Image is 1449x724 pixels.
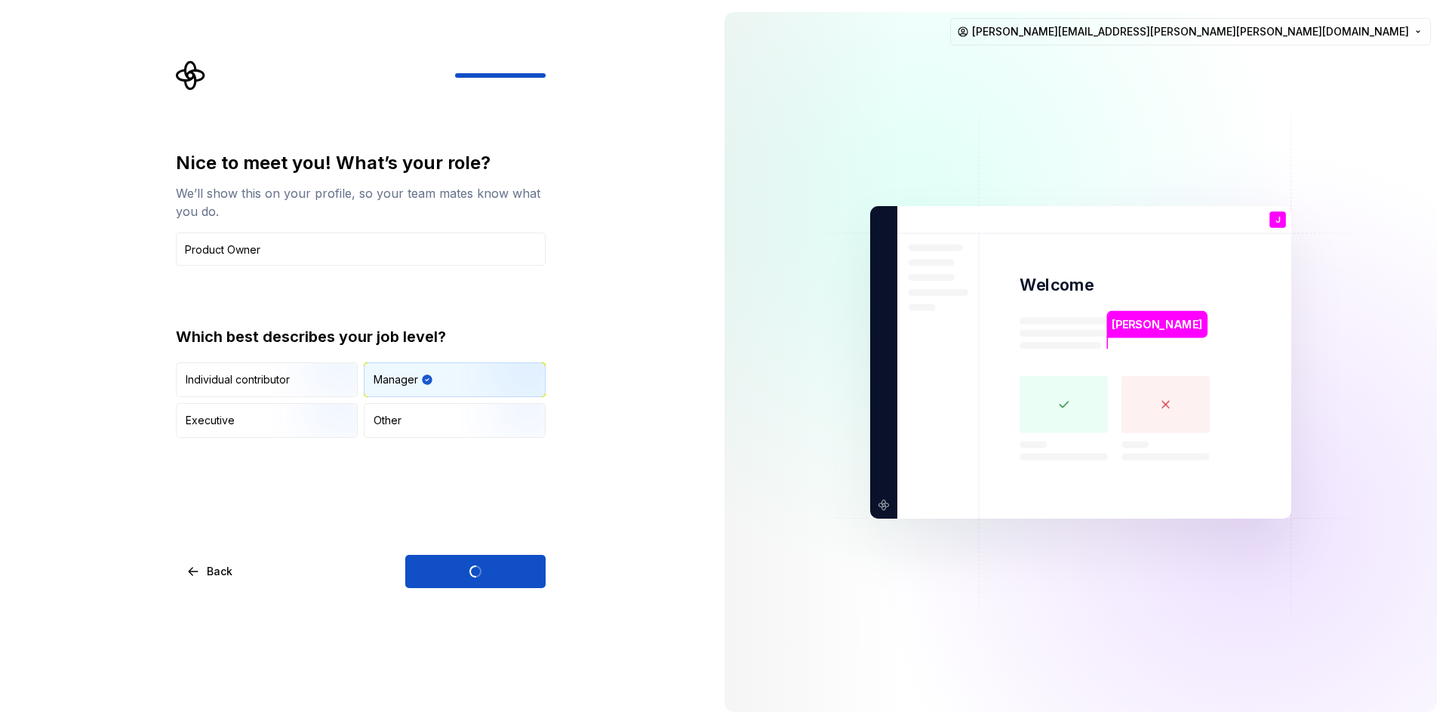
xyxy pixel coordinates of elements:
div: Executive [186,413,235,428]
div: Manager [374,372,418,387]
p: [PERSON_NAME] [1112,316,1202,332]
div: We’ll show this on your profile, so your team mates know what you do. [176,184,546,220]
div: Individual contributor [186,372,290,387]
p: Welcome [1020,274,1094,296]
div: Which best describes your job level? [176,326,546,347]
div: Nice to meet you! What’s your role? [176,151,546,175]
button: [PERSON_NAME][EMAIL_ADDRESS][PERSON_NAME][PERSON_NAME][DOMAIN_NAME] [950,18,1431,45]
button: Back [176,555,245,588]
input: Job title [176,233,546,266]
div: Other [374,413,401,428]
svg: Supernova Logo [176,60,206,91]
p: J [1275,215,1280,223]
span: Back [207,564,232,579]
span: [PERSON_NAME][EMAIL_ADDRESS][PERSON_NAME][PERSON_NAME][DOMAIN_NAME] [972,24,1409,39]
